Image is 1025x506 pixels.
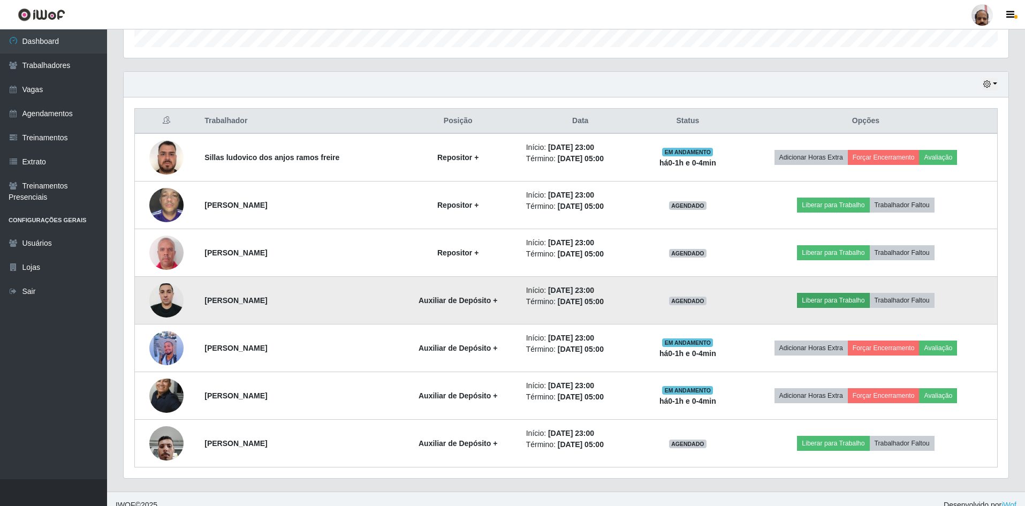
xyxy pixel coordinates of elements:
[558,250,604,258] time: [DATE] 05:00
[204,391,267,400] strong: [PERSON_NAME]
[775,341,848,356] button: Adicionar Horas Extra
[558,440,604,449] time: [DATE] 05:00
[548,429,594,437] time: [DATE] 23:00
[526,391,635,403] li: Término:
[437,201,479,209] strong: Repositor +
[437,153,479,162] strong: Repositor +
[548,286,594,294] time: [DATE] 23:00
[526,248,635,260] li: Término:
[919,341,957,356] button: Avaliação
[548,334,594,342] time: [DATE] 23:00
[18,8,65,21] img: CoreUI Logo
[419,344,497,352] strong: Auxiliar de Depósito +
[797,245,869,260] button: Liberar para Trabalho
[419,391,497,400] strong: Auxiliar de Depósito +
[558,202,604,210] time: [DATE] 05:00
[669,297,707,305] span: AGENDADO
[526,142,635,153] li: Início:
[520,109,641,134] th: Data
[734,109,998,134] th: Opções
[526,380,635,391] li: Início:
[526,153,635,164] li: Término:
[848,388,920,403] button: Forçar Encerramento
[204,153,339,162] strong: Sillas ludovico dos anjos ramos freire
[775,388,848,403] button: Adicionar Horas Extra
[659,349,716,358] strong: há 0-1 h e 0-4 min
[149,233,184,271] img: 1749158606538.jpeg
[149,420,184,466] img: 1748980903748.jpeg
[526,285,635,296] li: Início:
[870,293,935,308] button: Trabalhador Faltou
[662,148,713,156] span: EM ANDAMENTO
[526,333,635,344] li: Início:
[870,245,935,260] button: Trabalhador Faltou
[149,182,184,228] img: 1740615405032.jpeg
[204,344,267,352] strong: [PERSON_NAME]
[669,201,707,210] span: AGENDADO
[419,296,497,305] strong: Auxiliar de Depósito +
[526,237,635,248] li: Início:
[662,386,713,395] span: EM ANDAMENTO
[149,277,184,323] img: 1730211202642.jpeg
[204,439,267,448] strong: [PERSON_NAME]
[419,439,497,448] strong: Auxiliar de Depósito +
[669,440,707,448] span: AGENDADO
[558,154,604,163] time: [DATE] 05:00
[775,150,848,165] button: Adicionar Horas Extra
[659,158,716,167] strong: há 0-1 h e 0-4 min
[397,109,520,134] th: Posição
[548,191,594,199] time: [DATE] 23:00
[548,381,594,390] time: [DATE] 23:00
[204,248,267,257] strong: [PERSON_NAME]
[558,392,604,401] time: [DATE] 05:00
[526,428,635,439] li: Início:
[149,372,184,419] img: 1734114107778.jpeg
[149,328,184,368] img: 1731427400003.jpeg
[669,249,707,258] span: AGENDADO
[797,293,869,308] button: Liberar para Trabalho
[558,345,604,353] time: [DATE] 05:00
[919,388,957,403] button: Avaliação
[797,198,869,213] button: Liberar para Trabalho
[548,143,594,152] time: [DATE] 23:00
[526,439,635,450] li: Término:
[659,397,716,405] strong: há 0-1 h e 0-4 min
[204,201,267,209] strong: [PERSON_NAME]
[870,436,935,451] button: Trabalhador Faltou
[198,109,396,134] th: Trabalhador
[437,248,479,257] strong: Repositor +
[548,238,594,247] time: [DATE] 23:00
[526,344,635,355] li: Término:
[870,198,935,213] button: Trabalhador Faltou
[526,201,635,212] li: Término:
[848,150,920,165] button: Forçar Encerramento
[526,296,635,307] li: Término:
[797,436,869,451] button: Liberar para Trabalho
[848,341,920,356] button: Forçar Encerramento
[149,127,184,188] img: 1709056192691.jpeg
[526,190,635,201] li: Início:
[662,338,713,347] span: EM ANDAMENTO
[558,297,604,306] time: [DATE] 05:00
[919,150,957,165] button: Avaliação
[204,296,267,305] strong: [PERSON_NAME]
[641,109,734,134] th: Status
